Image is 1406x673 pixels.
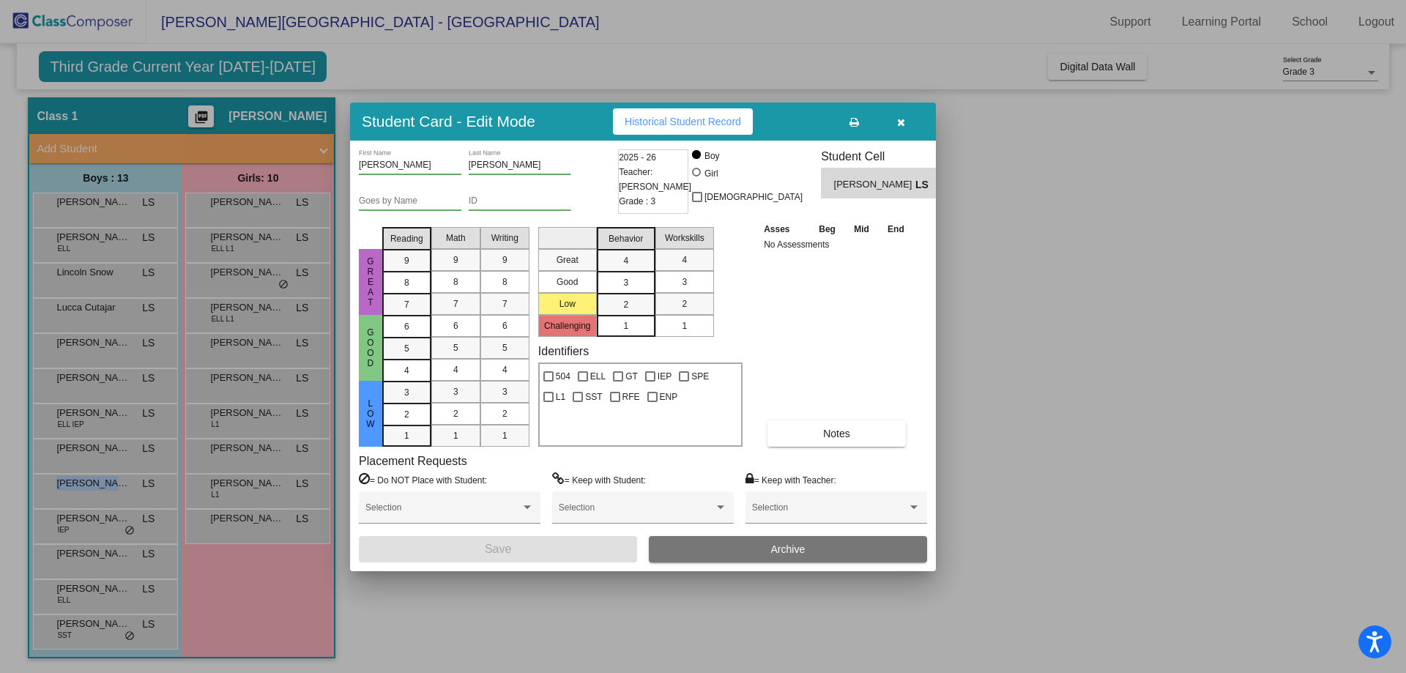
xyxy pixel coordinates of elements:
[823,428,850,439] span: Notes
[682,297,687,311] span: 2
[556,368,570,385] span: 504
[502,275,507,289] span: 8
[915,177,936,193] span: LS
[453,319,458,332] span: 6
[821,149,948,163] h3: Student Cell
[665,231,704,245] span: Workskills
[364,398,377,429] span: Low
[556,388,565,406] span: L1
[609,232,643,245] span: Behavior
[453,341,458,354] span: 5
[404,429,409,442] span: 1
[364,327,377,368] span: Good
[622,388,640,406] span: RFE
[446,231,466,245] span: Math
[404,364,409,377] span: 4
[585,388,602,406] span: SST
[364,256,377,308] span: Great
[704,149,720,163] div: Boy
[619,165,691,194] span: Teacher: [PERSON_NAME]
[453,407,458,420] span: 2
[745,472,836,487] label: = Keep with Teacher:
[404,276,409,289] span: 8
[404,408,409,421] span: 2
[453,275,458,289] span: 8
[878,221,913,237] th: End
[619,194,655,209] span: Grade : 3
[590,368,606,385] span: ELL
[453,385,458,398] span: 3
[704,188,803,206] span: [DEMOGRAPHIC_DATA]
[623,254,628,267] span: 4
[404,320,409,333] span: 6
[453,253,458,267] span: 9
[760,221,809,237] th: Asses
[682,275,687,289] span: 3
[404,254,409,267] span: 9
[613,108,753,135] button: Historical Student Record
[404,342,409,355] span: 5
[658,368,672,385] span: IEP
[845,221,878,237] th: Mid
[491,231,518,245] span: Writing
[660,388,678,406] span: ENP
[623,276,628,289] span: 3
[502,407,507,420] span: 2
[502,319,507,332] span: 6
[359,536,637,562] button: Save
[619,150,656,165] span: 2025 - 26
[767,420,906,447] button: Notes
[359,472,487,487] label: = Do NOT Place with Student:
[691,368,709,385] span: SPE
[404,298,409,311] span: 7
[453,297,458,311] span: 7
[682,253,687,267] span: 4
[760,237,914,252] td: No Assessments
[404,386,409,399] span: 3
[625,116,741,127] span: Historical Student Record
[538,344,589,358] label: Identifiers
[623,298,628,311] span: 2
[552,472,646,487] label: = Keep with Student:
[623,319,628,332] span: 1
[502,253,507,267] span: 9
[649,536,927,562] button: Archive
[682,319,687,332] span: 1
[359,454,467,468] label: Placement Requests
[625,368,638,385] span: GT
[502,363,507,376] span: 4
[771,543,806,555] span: Archive
[834,177,915,193] span: [PERSON_NAME]
[390,232,423,245] span: Reading
[502,429,507,442] span: 1
[809,221,844,237] th: Beg
[502,341,507,354] span: 5
[453,429,458,442] span: 1
[502,297,507,311] span: 7
[704,167,718,180] div: Girl
[502,385,507,398] span: 3
[359,196,461,207] input: goes by name
[362,112,535,130] h3: Student Card - Edit Mode
[453,363,458,376] span: 4
[485,543,511,555] span: Save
